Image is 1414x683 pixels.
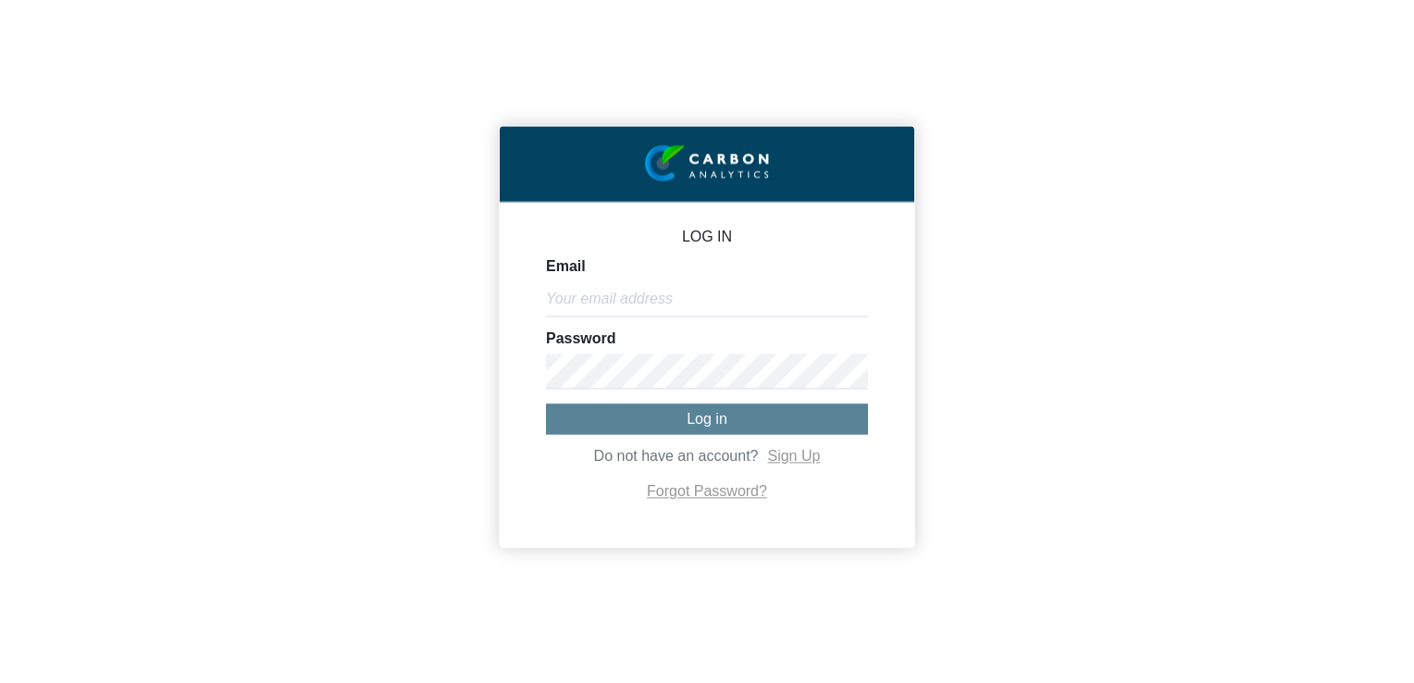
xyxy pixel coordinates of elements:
[546,259,586,274] label: Email
[767,449,820,465] a: Sign Up
[647,484,767,500] a: Forgot Password?
[546,404,868,434] button: Log in
[546,281,868,317] input: Your email address
[645,144,769,182] img: insight-logo-2.png
[687,411,727,427] span: Log in
[594,449,759,465] span: Do not have an account?
[546,230,868,244] p: LOG IN
[546,331,616,346] label: Password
